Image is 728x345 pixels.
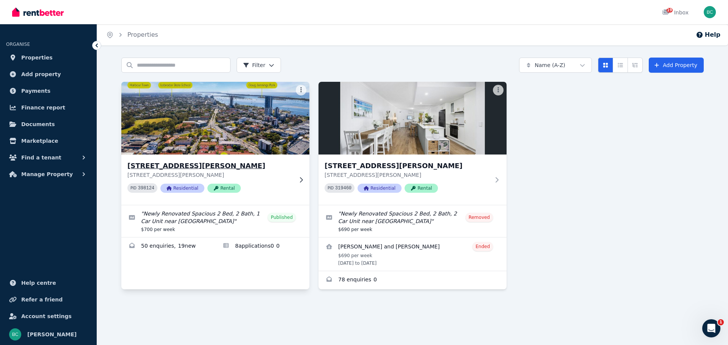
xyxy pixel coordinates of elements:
[6,150,91,165] button: Find a tenant
[318,271,507,289] a: Enquiries for 10/7 Johnston Street, Southport
[97,24,167,45] nav: Breadcrumb
[598,58,613,73] button: Card view
[6,67,91,82] a: Add property
[160,184,204,193] span: Residential
[121,205,309,237] a: Edit listing: Newly Renovated Spacious 2 Bed, 2 Bath, 1 Car Unit near Southport CBD
[318,237,507,271] a: View details for June Drysdale and Sienna Michelle Drysdale
[6,42,30,47] span: ORGANISE
[718,319,724,325] span: 1
[12,6,64,18] img: RentBetter
[318,205,507,237] a: Edit listing: Newly Renovated Spacious 2 Bed, 2 Bath, 2 Car Unit near Southport CBD
[6,83,91,98] a: Payments
[6,133,91,148] a: Marketplace
[243,61,265,69] span: Filter
[6,100,91,115] a: Finance report
[207,184,241,193] span: Rental
[649,58,704,73] a: Add Property
[296,85,306,95] button: More options
[9,328,21,340] img: Brett Cumming
[6,292,91,307] a: Refer a friend
[335,186,351,191] code: 319460
[117,80,314,156] img: 4/7 Johnston St, Southport
[318,82,507,155] img: 10/7 Johnston Street, Southport
[130,186,136,190] small: PID
[127,171,293,179] p: [STREET_ADDRESS][PERSON_NAME]
[702,319,720,337] iframe: Intercom live chat
[328,186,334,190] small: PID
[613,58,628,73] button: Compact list view
[325,171,490,179] p: [STREET_ADDRESS][PERSON_NAME]
[535,61,565,69] span: Name (A-Z)
[237,58,281,73] button: Filter
[21,170,73,179] span: Manage Property
[519,58,592,73] button: Name (A-Z)
[21,312,72,321] span: Account settings
[628,58,643,73] button: Expanded list view
[696,30,720,39] button: Help
[318,82,507,205] a: 10/7 Johnston Street, Southport[STREET_ADDRESS][PERSON_NAME][STREET_ADDRESS][PERSON_NAME]PID 3194...
[21,103,65,112] span: Finance report
[704,6,716,18] img: Brett Cumming
[405,184,438,193] span: Rental
[21,295,63,304] span: Refer a friend
[21,278,56,287] span: Help centre
[21,153,61,162] span: Find a tenant
[6,50,91,65] a: Properties
[127,31,158,38] a: Properties
[6,309,91,324] a: Account settings
[358,184,402,193] span: Residential
[6,117,91,132] a: Documents
[662,9,689,16] div: Inbox
[667,8,673,12] span: 19
[121,82,309,205] a: 4/7 Johnston St, Southport[STREET_ADDRESS][PERSON_NAME][STREET_ADDRESS][PERSON_NAME]PID 398124Res...
[598,58,643,73] div: View options
[138,186,154,191] code: 398124
[493,85,504,95] button: More options
[27,330,77,339] span: [PERSON_NAME]
[21,136,58,145] span: Marketplace
[21,120,55,129] span: Documents
[6,275,91,290] a: Help centre
[127,161,293,171] h3: [STREET_ADDRESS][PERSON_NAME]
[325,161,490,171] h3: [STREET_ADDRESS][PERSON_NAME]
[215,237,309,256] a: Applications for 4/7 Johnston St, Southport
[21,53,53,62] span: Properties
[121,237,215,256] a: Enquiries for 4/7 Johnston St, Southport
[6,167,91,182] button: Manage Property
[21,70,61,79] span: Add property
[21,86,50,95] span: Payments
